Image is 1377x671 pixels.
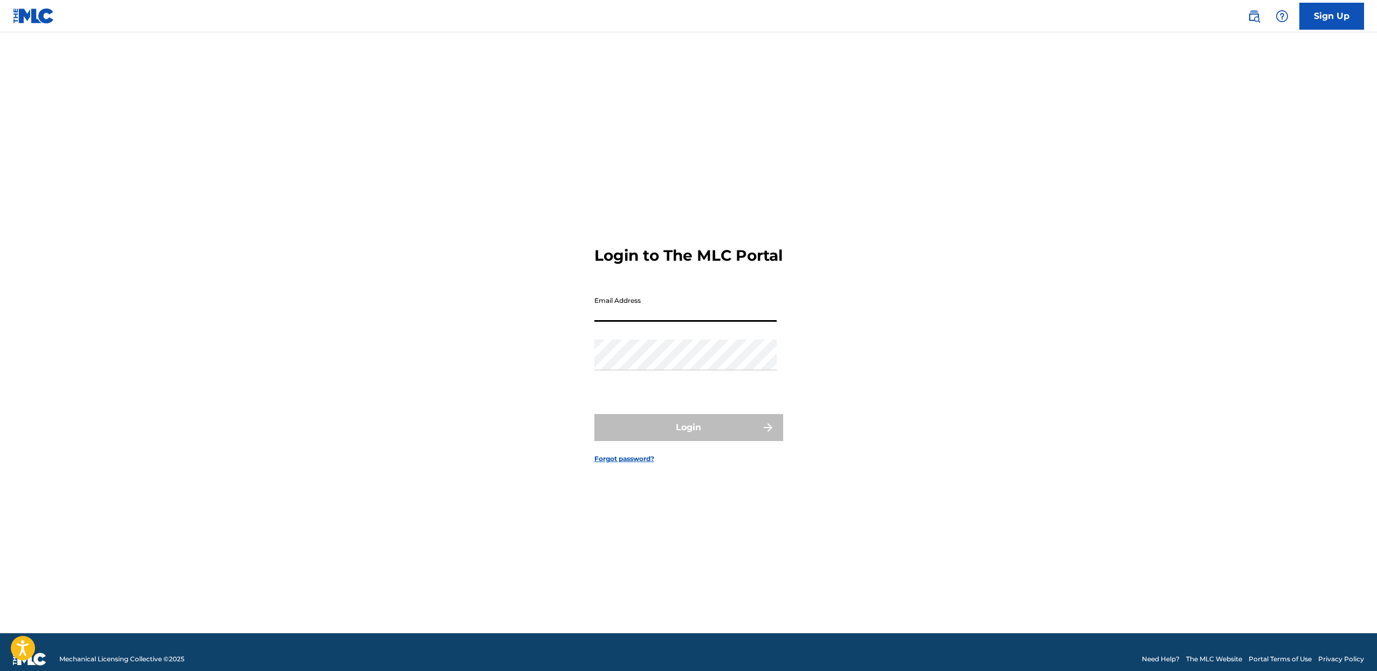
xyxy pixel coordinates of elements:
div: Help [1271,5,1293,27]
a: Portal Terms of Use [1249,654,1312,664]
img: MLC Logo [13,8,54,24]
a: Privacy Policy [1318,654,1364,664]
a: Forgot password? [594,454,654,464]
span: Mechanical Licensing Collective © 2025 [59,654,184,664]
a: Need Help? [1142,654,1180,664]
h3: Login to The MLC Portal [594,246,783,265]
iframe: Chat Widget [1323,619,1377,671]
img: logo [13,653,46,666]
a: Sign Up [1299,3,1364,30]
img: search [1248,10,1260,23]
a: Public Search [1243,5,1265,27]
a: The MLC Website [1186,654,1242,664]
img: help [1276,10,1289,23]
